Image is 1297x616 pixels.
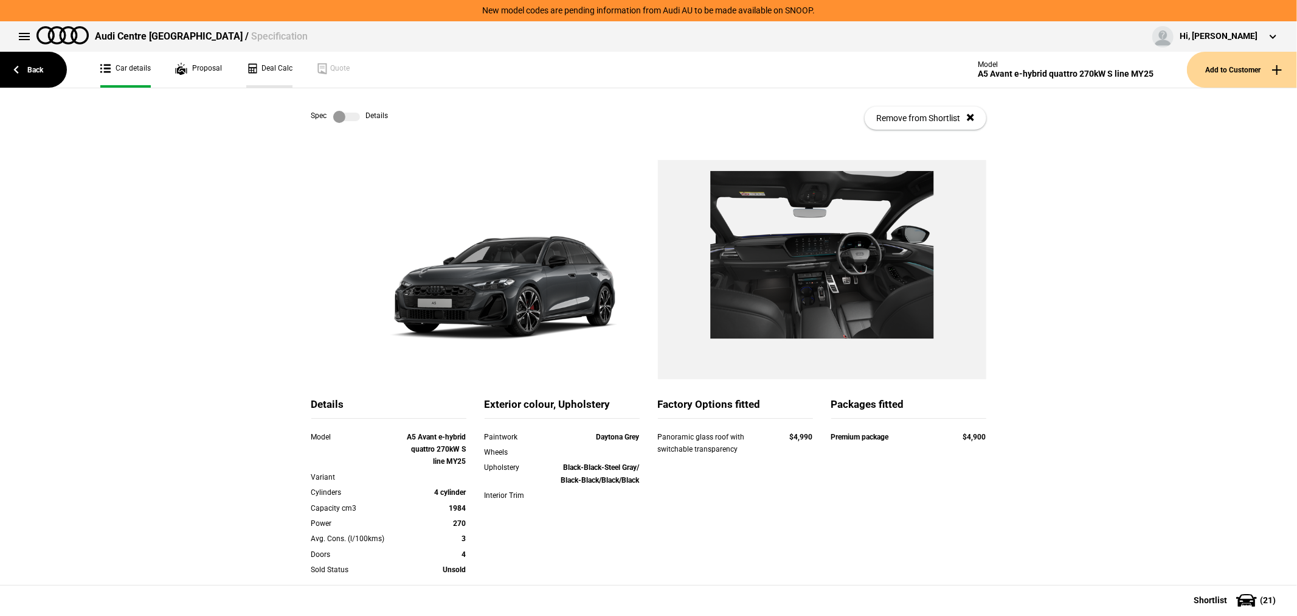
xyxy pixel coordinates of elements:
[1175,585,1297,615] button: Shortlist(21)
[1260,596,1276,604] span: ( 21 )
[36,26,89,44] img: audi.png
[561,463,640,484] strong: Black-Black-Steel Gray/ Black-Black/Black/Black
[831,397,986,419] div: Packages fitted
[865,107,986,130] button: Remove from Shortlist
[311,533,404,545] div: Avg. Cons. (l/100kms)
[95,30,308,43] div: Audi Centre [GEOGRAPHIC_DATA] /
[1194,596,1227,604] span: Shortlist
[978,69,1153,79] div: A5 Avant e-hybrid quattro 270kW S line MY25
[251,30,308,42] span: Specification
[658,397,813,419] div: Factory Options fitted
[597,433,640,441] strong: Daytona Grey
[311,471,404,483] div: Variant
[658,431,767,456] div: Panoramic glass roof with switchable transparency
[311,431,404,443] div: Model
[963,433,986,441] strong: $4,900
[311,486,404,499] div: Cylinders
[175,52,222,88] a: Proposal
[407,433,466,466] strong: A5 Avant e-hybrid quattro 270kW S line MY25
[485,461,547,474] div: Upholstery
[311,502,404,514] div: Capacity cm3
[449,504,466,513] strong: 1984
[311,111,389,123] div: Spec Details
[100,52,151,88] a: Car details
[1187,52,1297,88] button: Add to Customer
[790,433,813,441] strong: $4,990
[462,550,466,559] strong: 4
[311,548,404,561] div: Doors
[485,431,547,443] div: Paintwork
[1180,30,1257,43] div: Hi, [PERSON_NAME]
[443,565,466,574] strong: Unsold
[485,397,640,419] div: Exterior colour, Upholstery
[978,60,1153,69] div: Model
[831,433,889,441] strong: Premium package
[311,517,404,530] div: Power
[462,534,466,543] strong: 3
[485,489,547,502] div: Interior Trim
[454,519,466,528] strong: 270
[311,564,404,576] div: Sold Status
[311,397,466,419] div: Details
[435,488,466,497] strong: 4 cylinder
[485,446,547,458] div: Wheels
[246,52,292,88] a: Deal Calc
